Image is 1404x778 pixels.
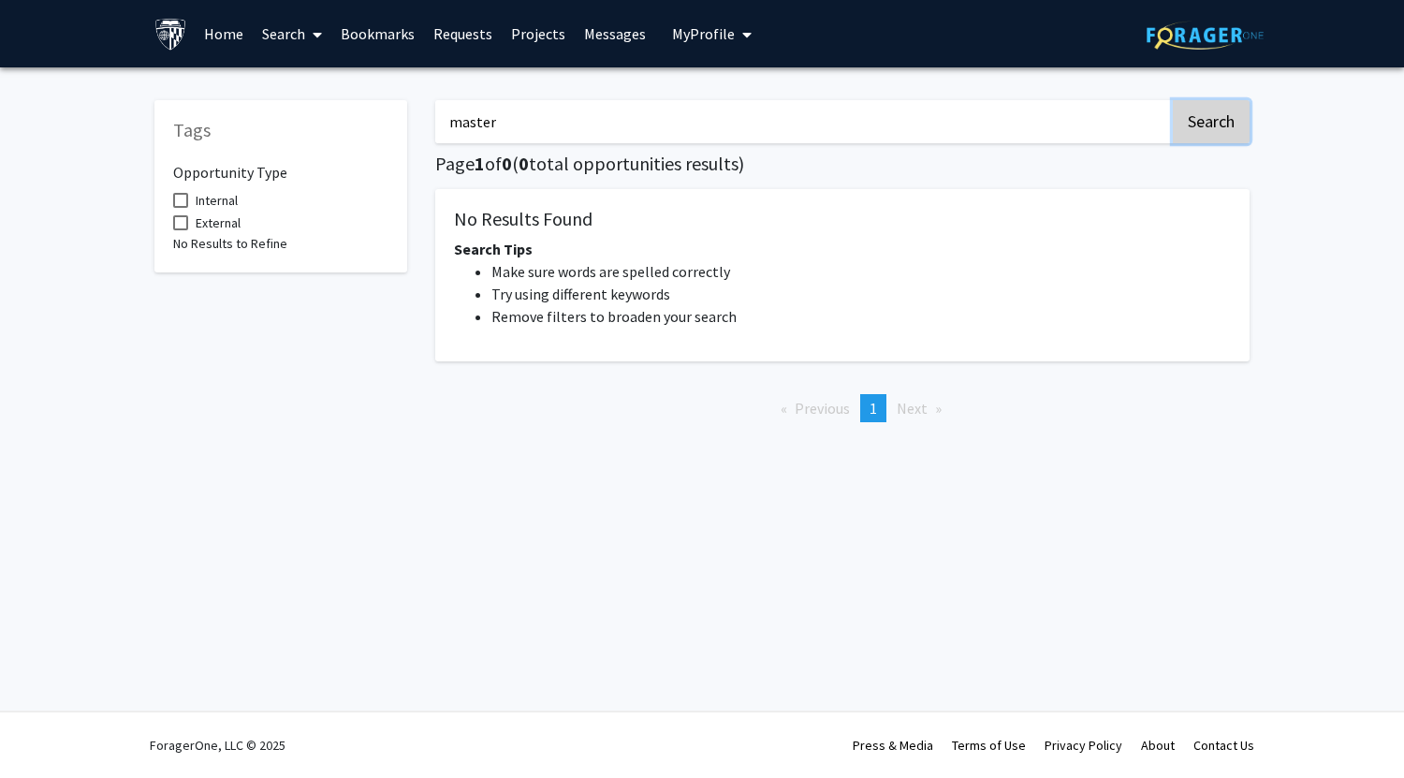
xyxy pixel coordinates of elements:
h6: Opportunity Type [173,149,388,182]
li: Make sure words are spelled correctly [491,260,1231,283]
ul: Pagination [435,394,1250,422]
img: Johns Hopkins University Logo [154,18,187,51]
button: Search [1173,100,1250,143]
span: 0 [519,152,529,175]
h5: No Results Found [454,208,1231,230]
a: Terms of Use [952,737,1026,754]
span: 1 [870,399,877,418]
a: Home [195,1,253,66]
input: Search Keywords [435,100,1170,143]
a: Bookmarks [331,1,424,66]
li: Remove filters to broaden your search [491,305,1231,328]
h5: Tags [173,119,388,141]
span: Search Tips [454,240,533,258]
li: Try using different keywords [491,283,1231,305]
span: External [196,212,241,234]
a: Requests [424,1,502,66]
span: Next [897,399,928,418]
span: Previous [795,399,850,418]
a: Projects [502,1,575,66]
h5: Page of ( total opportunities results) [435,153,1250,175]
iframe: Chat [14,694,80,764]
a: Messages [575,1,655,66]
span: 0 [502,152,512,175]
a: About [1141,737,1175,754]
a: Privacy Policy [1045,737,1122,754]
img: ForagerOne Logo [1147,21,1264,50]
a: Contact Us [1193,737,1254,754]
a: Search [253,1,331,66]
a: Press & Media [853,737,933,754]
span: Internal [196,189,238,212]
span: 1 [475,152,485,175]
span: My Profile [672,24,735,43]
div: ForagerOne, LLC © 2025 [150,712,285,778]
span: No Results to Refine [173,235,287,252]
